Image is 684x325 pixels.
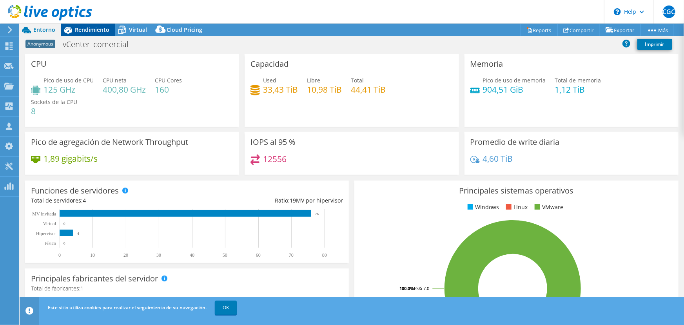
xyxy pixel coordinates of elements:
h3: CPU [31,60,47,68]
h4: 4,60 TiB [483,154,513,163]
h4: 125 GHz [44,85,94,94]
span: Rendimiento [75,26,109,33]
span: Este sitio utiliza cookies para realizar el seguimiento de su navegación. [48,304,207,311]
text: 10 [90,252,95,258]
h3: Pico de agregación de Network Throughput [31,138,188,146]
span: Pico de uso de CPU [44,77,94,84]
span: 19 [290,197,296,204]
text: 30 [156,252,161,258]
h3: Principales fabricantes del servidor [31,274,158,283]
text: 60 [256,252,261,258]
h3: Principales sistemas operativos [360,186,672,195]
h3: Funciones de servidores [31,186,119,195]
h4: 8 [31,107,77,115]
div: Total de servidores: [31,196,187,205]
text: 40 [190,252,194,258]
span: Cloud Pricing [167,26,202,33]
a: Más [640,24,674,36]
span: CPU neta [103,77,127,84]
span: 4 [83,197,86,204]
h1: vCenter_comercial [59,40,141,49]
span: Anonymous [25,40,55,48]
li: VMware [533,203,563,212]
text: 20 [123,252,128,258]
text: 0 [58,252,61,258]
span: CPU Cores [155,77,182,84]
text: MV invitada [32,211,56,217]
span: Sockets de la CPU [31,98,77,106]
h4: 10,98 TiB [307,85,342,94]
span: 1 [80,285,83,292]
h3: Memoria [470,60,503,68]
li: Linux [504,203,528,212]
text: 0 [64,241,65,245]
span: Total de memoria [555,77,601,84]
text: 70 [289,252,294,258]
h4: Total de fabricantes: [31,284,343,293]
text: 4 [77,232,79,236]
span: Total [351,77,364,84]
tspan: 100.0% [399,285,414,291]
a: Imprimir [637,39,672,50]
h3: IOPS al 95 % [250,138,296,146]
tspan: ESXi 7.0 [414,285,429,291]
h3: Capacidad [250,60,288,68]
h4: 904,51 GiB [483,85,546,94]
span: Pico de uso de memoria [483,77,546,84]
div: Ratio: MV por hipervisor [187,196,343,205]
h4: 12556 [263,155,287,163]
span: Entorno [33,26,55,33]
text: Virtual [43,221,56,226]
h4: 400,80 GHz [103,85,146,94]
span: Used [263,77,276,84]
a: OK [215,301,237,315]
svg: \n [614,8,621,15]
text: 50 [223,252,227,258]
text: 80 [322,252,327,258]
h4: 160 [155,85,182,94]
tspan: Físico [45,241,56,246]
h4: 1,89 gigabits/s [44,154,98,163]
text: 76 [315,212,319,216]
li: Windows [466,203,499,212]
h4: 44,41 TiB [351,85,386,94]
span: Virtual [129,26,147,33]
span: Libre [307,77,320,84]
span: CGC [663,5,675,18]
a: Compartir [557,24,600,36]
text: Hipervisor [36,231,56,236]
h4: 1,12 TiB [555,85,601,94]
h3: Promedio de write diaria [470,138,560,146]
a: Exportar [600,24,641,36]
text: 0 [64,222,65,226]
h4: 33,43 TiB [263,85,298,94]
a: Reports [520,24,558,36]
